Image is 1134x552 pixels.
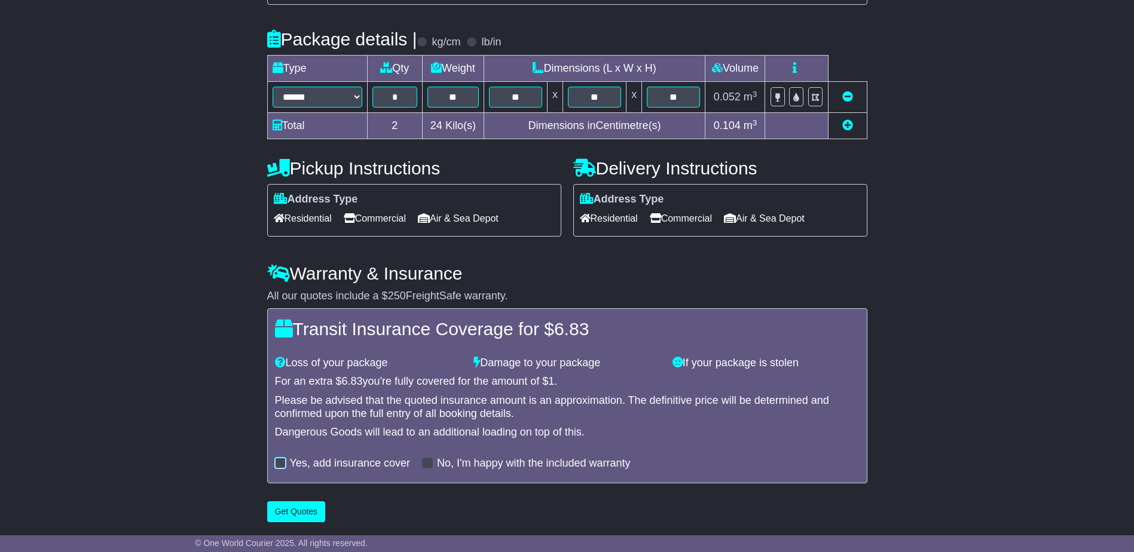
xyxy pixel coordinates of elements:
div: Dangerous Goods will lead to an additional loading on top of this. [275,426,860,439]
span: Air & Sea Depot [418,209,499,228]
span: Commercial [650,209,712,228]
label: No, I'm happy with the included warranty [437,457,631,470]
td: Qty [367,56,423,82]
td: Total [267,113,367,139]
label: Yes, add insurance cover [290,457,410,470]
div: For an extra $ you're fully covered for the amount of $ . [275,375,860,388]
span: 6.83 [342,375,363,387]
label: lb/in [481,36,501,49]
span: Air & Sea Depot [724,209,805,228]
span: © One World Courier 2025. All rights reserved. [195,538,368,548]
h4: Delivery Instructions [573,158,867,178]
span: 0.052 [714,91,741,103]
button: Get Quotes [267,501,326,522]
span: m [744,91,757,103]
td: Dimensions (L x W x H) [484,56,705,82]
span: 6.83 [554,319,589,339]
h4: Pickup Instructions [267,158,561,178]
td: x [626,82,642,113]
label: Address Type [274,193,358,206]
td: x [547,82,563,113]
sup: 3 [753,118,757,127]
a: Add new item [842,119,853,131]
div: If your package is stolen [667,357,866,370]
div: Damage to your package [467,357,667,370]
h4: Package details | [267,29,417,49]
h4: Warranty & Insurance [267,263,867,283]
span: 1 [548,375,554,387]
span: Residential [580,209,638,228]
span: 24 [430,119,442,131]
h4: Transit Insurance Coverage for $ [275,319,860,339]
a: Remove this item [842,91,853,103]
div: Loss of your package [269,357,468,370]
sup: 3 [753,90,757,99]
td: Dimensions in Centimetre(s) [484,113,705,139]
span: m [744,119,757,131]
td: Kilo(s) [423,113,484,139]
td: Type [267,56,367,82]
span: Residential [274,209,332,228]
span: 0.104 [714,119,741,131]
div: Please be advised that the quoted insurance amount is an approximation. The definitive price will... [275,394,860,420]
span: Commercial [344,209,406,228]
span: 250 [388,290,406,302]
td: Weight [423,56,484,82]
label: kg/cm [432,36,460,49]
td: 2 [367,113,423,139]
td: Volume [705,56,765,82]
label: Address Type [580,193,664,206]
div: All our quotes include a $ FreightSafe warranty. [267,290,867,303]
